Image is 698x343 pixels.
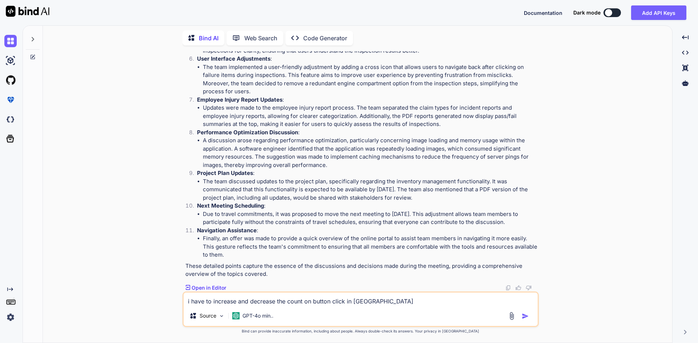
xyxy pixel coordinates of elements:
[218,313,225,319] img: Pick Models
[573,9,601,16] span: Dark mode
[182,328,539,334] p: Bind can provide inaccurate information, including about people. Always double-check its answers....
[197,169,537,177] p: :
[197,202,537,210] p: :
[4,94,17,106] img: premium
[184,293,538,306] textarea: i have to increase and decrease the count on button click in [GEOGRAPHIC_DATA]
[524,10,562,16] span: Documentation
[203,177,537,202] li: The team discussed updates to the project plan, specifically regarding the inventory management f...
[185,262,537,278] p: These detailed points capture the essence of the discussions and decisions made during the meetin...
[203,136,537,169] li: A discussion arose regarding performance optimization, particularly concerning image loading and ...
[524,9,562,17] button: Documentation
[197,96,537,104] p: :
[197,128,537,137] p: :
[4,35,17,47] img: chat
[197,226,537,235] p: :
[244,34,277,42] p: Web Search
[197,96,282,103] strong: Employee Injury Report Updates
[199,34,218,42] p: Bind AI
[197,227,257,234] strong: Navigation Assistance
[505,285,511,291] img: copy
[200,312,216,319] p: Source
[203,104,537,128] li: Updates were made to the employee injury report process. The team separated the claim types for i...
[242,312,273,319] p: GPT-4o min..
[631,5,686,20] button: Add API Keys
[197,55,537,63] p: :
[508,312,516,320] img: attachment
[522,313,529,320] img: icon
[526,285,531,291] img: dislike
[4,113,17,126] img: darkCloudIdeIcon
[4,74,17,86] img: githubLight
[192,284,226,291] p: Open in Editor
[4,311,17,323] img: settings
[197,55,270,62] strong: User Interface Adjustments
[197,129,298,136] strong: Performance Optimization Discussion
[303,34,347,42] p: Code Generator
[232,312,240,319] img: GPT-4o mini
[203,210,537,226] li: Due to travel commitments, it was proposed to move the next meeting to [DATE]. This adjustment al...
[197,202,264,209] strong: Next Meeting Scheduling
[6,6,49,17] img: Bind AI
[516,285,521,291] img: like
[197,170,253,176] strong: Project Plan Updates
[203,63,537,96] li: The team implemented a user-friendly adjustment by adding a cross icon that allows users to navig...
[203,234,537,259] li: Finally, an offer was made to provide a quick overview of the online portal to assist team member...
[4,54,17,67] img: ai-studio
